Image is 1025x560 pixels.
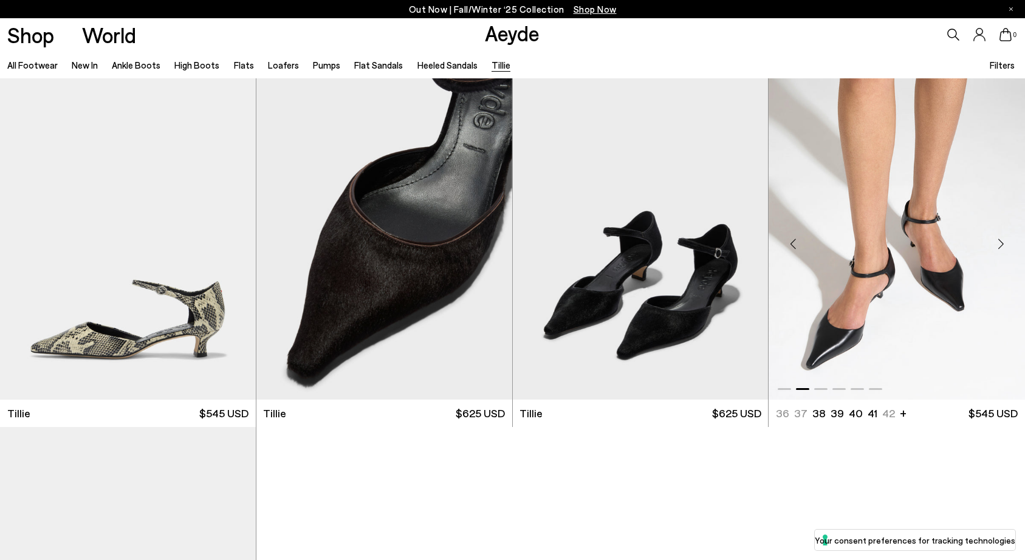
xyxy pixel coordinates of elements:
a: Aeyde [485,20,540,46]
a: Pumps [313,60,340,70]
button: Your consent preferences for tracking technologies [815,530,1015,550]
span: $625 USD [712,406,761,421]
li: 38 [812,406,826,421]
a: 36 37 38 39 40 41 42 + $545 USD [769,400,1025,427]
div: Previous slide [775,226,811,262]
div: Next slide [982,226,1019,262]
a: Shop [7,24,54,46]
span: $625 USD [456,406,505,421]
li: + [900,405,907,421]
span: Tillie [519,406,543,421]
span: Tillie [7,406,30,421]
a: World [82,24,136,46]
li: 41 [868,406,877,421]
img: Tillie Ankle Strap Pumps [769,78,1025,400]
li: 40 [849,406,863,421]
span: Tillie [263,406,286,421]
a: Flats [234,60,254,70]
li: 39 [831,406,844,421]
img: Tillie Ponyhair Pumps [256,78,512,400]
div: 4 / 6 [256,78,512,400]
p: Out Now | Fall/Winter ‘25 Collection [409,2,617,17]
div: 2 / 6 [769,78,1025,400]
span: Navigate to /collections/new-in [574,4,617,15]
a: Next slide Previous slide [513,78,769,400]
a: Ankle Boots [112,60,160,70]
div: 3 / 6 [513,78,769,400]
label: Your consent preferences for tracking technologies [815,534,1015,547]
a: New In [72,60,98,70]
ul: variant [776,406,891,421]
a: Tillie $625 USD [256,400,512,427]
a: Heeled Sandals [417,60,478,70]
a: Tillie $625 USD [513,400,769,427]
img: Tillie Ponyhair Pumps [513,78,769,400]
span: Filters [990,60,1015,70]
a: Tillie [492,60,510,70]
a: Loafers [268,60,299,70]
span: $545 USD [968,406,1018,421]
a: Flat Sandals [354,60,403,70]
a: High Boots [174,60,219,70]
a: All Footwear [7,60,58,70]
a: Next slide Previous slide [256,78,512,400]
span: 0 [1012,32,1018,38]
a: Next slide Previous slide [769,78,1025,400]
a: 0 [999,28,1012,41]
span: $545 USD [199,406,249,421]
